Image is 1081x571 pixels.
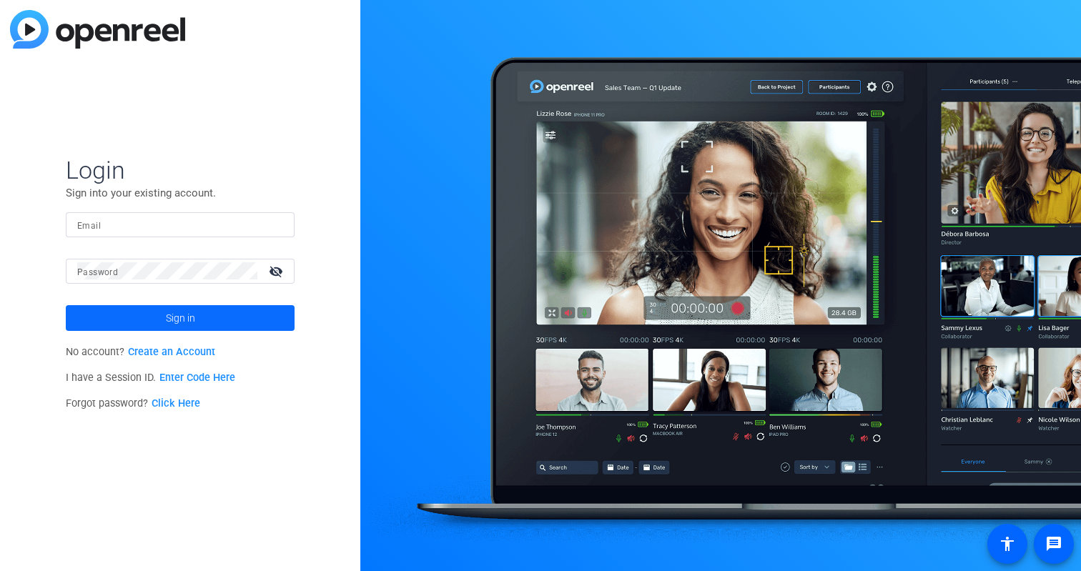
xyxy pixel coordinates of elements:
[159,372,235,384] a: Enter Code Here
[66,305,295,331] button: Sign in
[260,261,295,282] mat-icon: visibility_off
[152,397,200,409] a: Click Here
[166,300,195,336] span: Sign in
[1045,535,1062,552] mat-icon: message
[10,10,185,49] img: blue-gradient.svg
[66,185,295,201] p: Sign into your existing account.
[128,346,215,358] a: Create an Account
[999,535,1016,552] mat-icon: accessibility
[66,155,295,185] span: Login
[66,397,200,409] span: Forgot password?
[66,346,215,358] span: No account?
[77,216,283,233] input: Enter Email Address
[77,267,118,277] mat-label: Password
[77,221,101,231] mat-label: Email
[66,372,235,384] span: I have a Session ID.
